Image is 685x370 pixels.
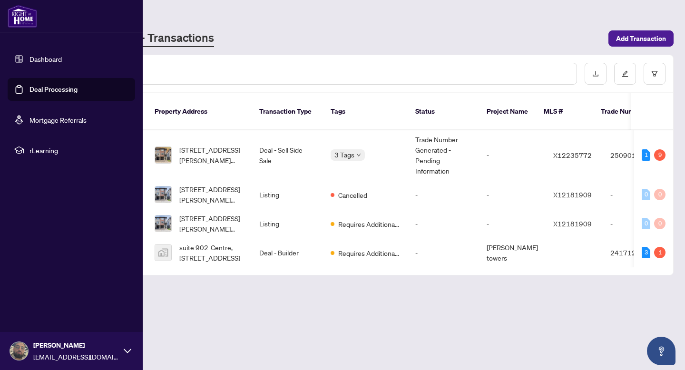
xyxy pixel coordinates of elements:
[179,145,244,166] span: [STREET_ADDRESS][PERSON_NAME][PERSON_NAME]
[179,184,244,205] span: [STREET_ADDRESS][PERSON_NAME][PERSON_NAME]
[323,93,408,130] th: Tags
[479,93,536,130] th: Project Name
[155,244,171,261] img: thumbnail-img
[155,147,171,163] img: thumbnail-img
[644,63,665,85] button: filter
[408,209,479,238] td: -
[408,238,479,267] td: -
[592,70,599,77] span: download
[252,238,323,267] td: Deal - Builder
[642,218,650,229] div: 0
[179,242,244,263] span: suite 902-Centre, [STREET_ADDRESS]
[616,31,666,46] span: Add Transaction
[338,248,400,258] span: Requires Additional Docs
[408,93,479,130] th: Status
[10,342,28,360] img: Profile Icon
[642,247,650,258] div: 3
[408,180,479,209] td: -
[29,116,87,124] a: Mortgage Referrals
[479,238,546,267] td: [PERSON_NAME] towers
[622,70,628,77] span: edit
[147,93,252,130] th: Property Address
[155,215,171,232] img: thumbnail-img
[29,55,62,63] a: Dashboard
[654,189,665,200] div: 0
[642,149,650,161] div: 1
[252,93,323,130] th: Transaction Type
[651,70,658,77] span: filter
[585,63,607,85] button: download
[608,30,674,47] button: Add Transaction
[252,130,323,180] td: Deal - Sell Side Sale
[553,151,592,159] span: X12235772
[536,93,593,130] th: MLS #
[179,213,244,234] span: [STREET_ADDRESS][PERSON_NAME][PERSON_NAME]
[479,130,546,180] td: -
[8,5,37,28] img: logo
[553,190,592,199] span: X12181909
[252,209,323,238] td: Listing
[654,218,665,229] div: 0
[614,63,636,85] button: edit
[252,180,323,209] td: Listing
[654,247,665,258] div: 1
[338,190,367,200] span: Cancelled
[155,186,171,203] img: thumbnail-img
[29,85,78,94] a: Deal Processing
[33,351,119,362] span: [EMAIL_ADDRESS][DOMAIN_NAME]
[603,238,669,267] td: 2417127
[642,189,650,200] div: 0
[654,149,665,161] div: 9
[553,219,592,228] span: X12181909
[338,219,400,229] span: Requires Additional Docs
[356,153,361,157] span: down
[479,180,546,209] td: -
[334,149,354,160] span: 3 Tags
[647,337,675,365] button: Open asap
[29,145,128,156] span: rLearning
[603,130,669,180] td: 2509010
[603,180,669,209] td: -
[479,209,546,238] td: -
[593,93,660,130] th: Trade Number
[603,209,669,238] td: -
[408,130,479,180] td: Trade Number Generated - Pending Information
[33,340,119,351] span: [PERSON_NAME]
